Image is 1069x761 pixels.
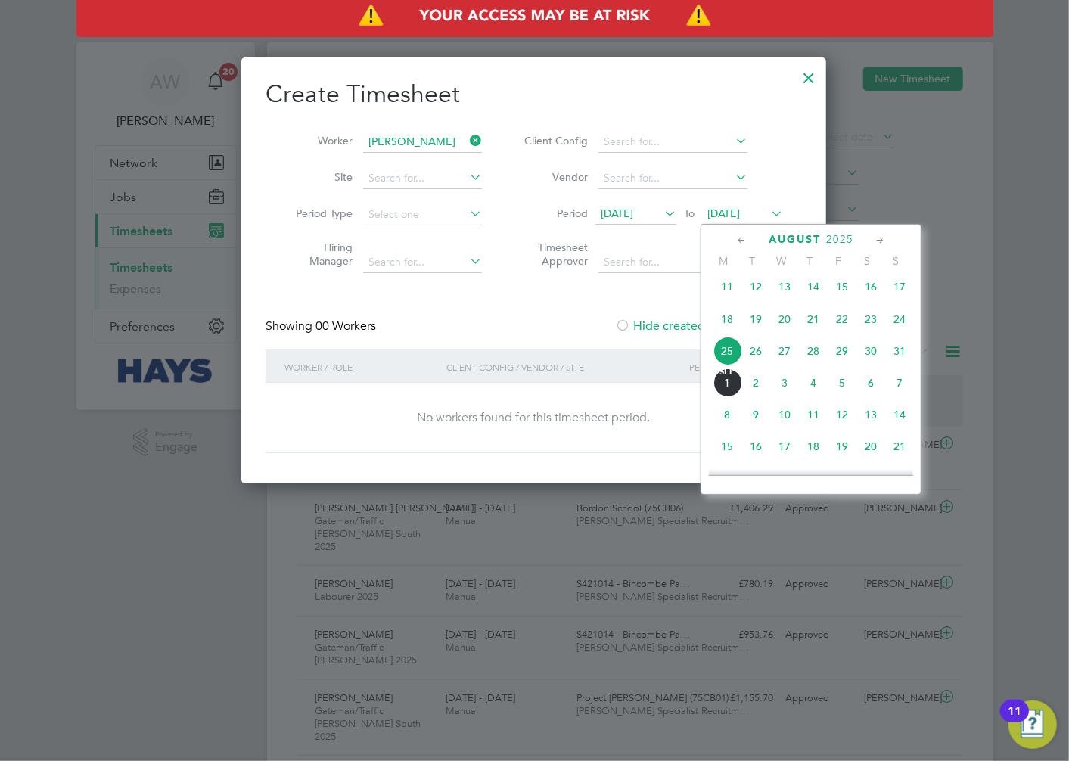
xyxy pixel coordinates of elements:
span: 8 [713,400,741,429]
input: Search for... [363,252,482,273]
span: 27 [770,337,799,365]
span: 11 [713,272,741,301]
span: S [881,254,910,268]
span: W [766,254,795,268]
input: Search for... [598,168,747,189]
span: 26 [828,464,856,493]
div: No workers found for this timesheet period. [281,410,787,426]
span: To [679,203,699,223]
span: 23 [741,464,770,493]
span: 15 [828,272,856,301]
label: Period Type [284,207,353,220]
button: Open Resource Center, 11 new notifications [1008,700,1057,749]
span: 19 [828,432,856,461]
span: 17 [770,432,799,461]
label: Hide created timesheets [615,318,769,334]
span: 18 [713,305,741,334]
span: August [769,233,821,246]
span: 28 [885,464,914,493]
input: Select one [363,204,482,225]
label: Worker [284,134,353,148]
span: 14 [885,400,914,429]
span: 2025 [826,233,853,246]
span: M [709,254,738,268]
span: T [738,254,766,268]
span: 21 [885,432,914,461]
span: 20 [770,305,799,334]
span: [DATE] [601,207,633,220]
label: Timesheet Approver [520,241,588,268]
div: 11 [1008,711,1021,731]
span: 4 [799,368,828,397]
input: Search for... [598,132,747,153]
span: 18 [799,432,828,461]
span: 22 [713,464,741,493]
span: 28 [799,337,828,365]
span: 29 [828,337,856,365]
span: 12 [741,272,770,301]
span: 15 [713,432,741,461]
span: S [853,254,881,268]
label: Client Config [520,134,588,148]
span: 20 [856,432,885,461]
span: 3 [770,368,799,397]
span: 24 [885,305,914,334]
span: 25 [799,464,828,493]
span: 13 [856,400,885,429]
input: Search for... [363,132,482,153]
div: Client Config / Vendor / Site [443,349,685,384]
span: 10 [770,400,799,429]
span: T [795,254,824,268]
span: 11 [799,400,828,429]
span: 7 [885,368,914,397]
label: Hiring Manager [284,241,353,268]
input: Search for... [598,252,747,273]
span: 27 [856,464,885,493]
span: 9 [741,400,770,429]
span: 12 [828,400,856,429]
label: Period [520,207,588,220]
span: 31 [885,337,914,365]
span: 19 [741,305,770,334]
span: 21 [799,305,828,334]
span: [DATE] [707,207,740,220]
label: Vendor [520,170,588,184]
span: F [824,254,853,268]
span: 22 [828,305,856,334]
input: Search for... [363,168,482,189]
span: 1 [713,368,741,397]
span: 2 [741,368,770,397]
span: 5 [828,368,856,397]
span: 24 [770,464,799,493]
span: 16 [856,272,885,301]
span: 30 [856,337,885,365]
span: 26 [741,337,770,365]
span: 25 [713,337,741,365]
label: Site [284,170,353,184]
h2: Create Timesheet [266,79,802,110]
div: Worker / Role [281,349,443,384]
span: 16 [741,432,770,461]
span: 17 [885,272,914,301]
span: 00 Workers [315,318,376,334]
span: 6 [856,368,885,397]
div: Period [685,349,787,384]
span: 23 [856,305,885,334]
div: Showing [266,318,379,334]
span: Sep [713,368,741,376]
span: 14 [799,272,828,301]
span: 13 [770,272,799,301]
